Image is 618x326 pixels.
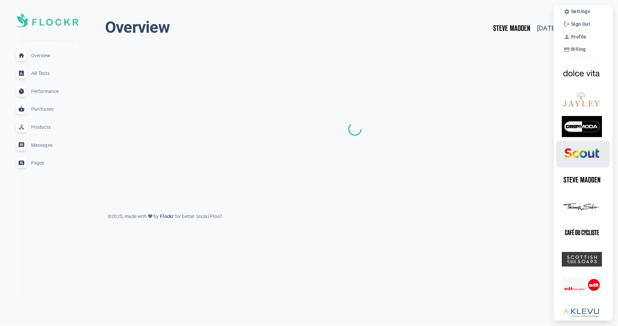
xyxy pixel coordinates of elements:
button: Settings [562,7,592,16]
span: Billing [571,46,586,52]
img: dripmoda [562,116,602,137]
span: Profile [571,34,587,40]
img: scouts [562,142,602,164]
img: thomassabo [562,196,602,217]
img: jayley [562,90,602,111]
img: athos [562,302,602,323]
button: Billing [562,45,588,54]
span: Sign Out [571,21,590,27]
span: Settings [571,9,590,14]
img: scottishfinesoaps [562,249,602,270]
img: stevemadden [562,169,602,190]
img: cafeducycliste [562,222,602,243]
button: Profile [562,32,589,41]
img: dolcevita [562,63,602,84]
img: shopedx [562,275,602,296]
button: Sign Out [562,19,592,29]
